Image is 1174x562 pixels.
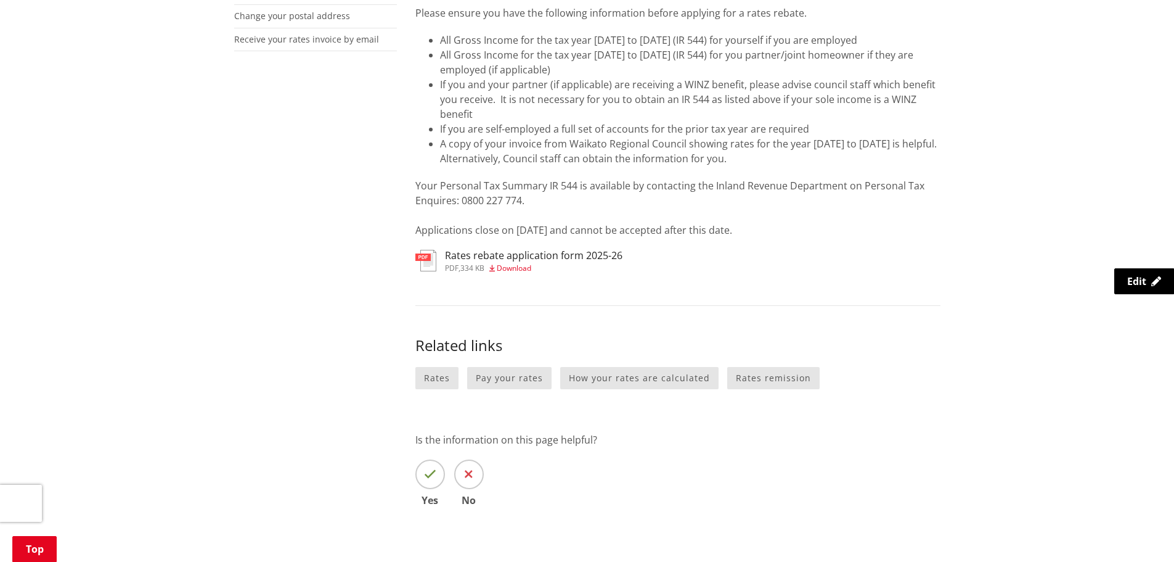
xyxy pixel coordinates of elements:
[234,10,350,22] a: Change your postal address
[415,495,445,505] span: Yes
[460,263,484,273] span: 334 KB
[415,250,622,272] a: Rates rebate application form 2025-26 pdf,334 KB Download
[560,367,719,390] a: How your rates are calculated
[440,122,940,136] li: If you are self-employed a full set of accounts for the prior tax year are required
[415,337,940,355] h3: Related links
[440,48,940,77] li: All Gross Income for the tax year [DATE] to [DATE] (IR 544) for you partner/joint homeowner if th...
[440,136,940,166] li: A copy of your invoice from Waikato Regional Council showing rates for the year [DATE] to [DATE] ...
[1114,268,1174,294] a: Edit
[1117,510,1162,555] iframe: Messenger Launcher
[440,77,940,122] li: If you and your partner (if applicable) are receiving a WINZ benefit, please advise council staff...
[415,367,459,390] a: Rates
[415,6,940,20] p: Please ensure you have the following information before applying for a rates rebate.
[445,265,622,272] div: ,
[440,33,940,48] li: All Gross Income for the tax year [DATE] to [DATE] (IR 544) for yourself if you are employed
[234,33,379,45] a: Receive your rates invoice by email
[415,250,436,271] img: document-pdf.svg
[445,250,622,262] h3: Rates rebate application form 2025-26
[1127,275,1146,288] span: Edit
[497,263,531,273] span: Download
[415,432,940,447] p: Is the information on this page helpful?
[12,536,57,562] a: Top
[415,178,940,238] p: Your Personal Tax Summary IR 544 is available by contacting the Inland Revenue Department on Pers...
[454,495,484,505] span: No
[467,367,552,390] a: Pay your rates
[727,367,820,390] a: Rates remission
[445,263,459,273] span: pdf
